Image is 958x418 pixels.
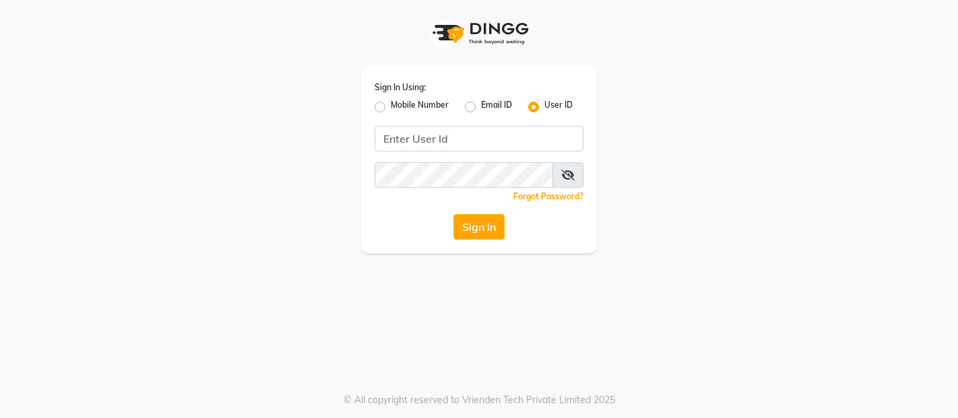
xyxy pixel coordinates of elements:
img: logo1.svg [425,13,533,53]
label: Mobile Number [391,99,449,115]
input: Username [375,126,583,151]
label: Email ID [481,99,512,115]
input: Username [375,162,553,188]
a: Forgot Password? [513,191,583,201]
button: Sign In [453,214,505,240]
label: User ID [544,99,573,115]
label: Sign In Using: [375,81,426,94]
